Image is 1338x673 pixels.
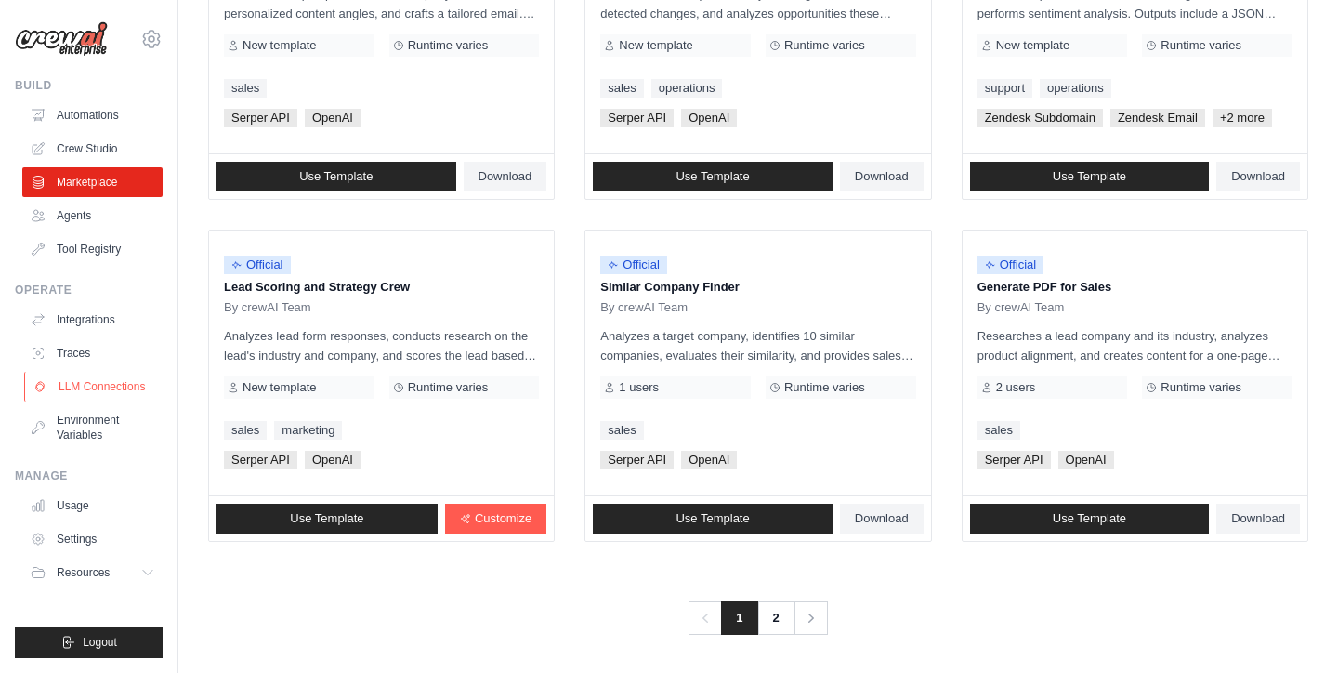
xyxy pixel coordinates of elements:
[977,109,1103,127] span: Zendesk Subdomain
[855,511,909,526] span: Download
[299,169,373,184] span: Use Template
[1231,511,1285,526] span: Download
[840,504,924,534] a: Download
[1053,511,1126,526] span: Use Template
[689,601,827,635] nav: Pagination
[676,169,749,184] span: Use Template
[22,305,163,335] a: Integrations
[479,169,532,184] span: Download
[600,300,688,315] span: By crewAI Team
[22,405,163,450] a: Environment Variables
[15,627,163,658] button: Logout
[216,504,438,534] a: Use Template
[1110,109,1205,127] span: Zendesk Email
[977,256,1044,274] span: Official
[757,601,794,635] a: 2
[1040,79,1111,98] a: operations
[977,300,1065,315] span: By crewAI Team
[784,38,865,53] span: Runtime varies
[224,79,267,98] a: sales
[22,134,163,164] a: Crew Studio
[1231,169,1285,184] span: Download
[970,504,1210,534] a: Use Template
[600,451,674,469] span: Serper API
[305,109,361,127] span: OpenAI
[224,256,291,274] span: Official
[15,468,163,483] div: Manage
[57,565,110,580] span: Resources
[243,380,316,395] span: New template
[83,635,117,650] span: Logout
[600,79,643,98] a: sales
[1161,38,1241,53] span: Runtime varies
[600,256,667,274] span: Official
[855,169,909,184] span: Download
[977,326,1292,365] p: Researches a lead company and its industry, analyzes product alignment, and creates content for a...
[22,491,163,521] a: Usage
[216,162,456,191] a: Use Template
[408,380,489,395] span: Runtime varies
[274,421,342,440] a: marketing
[600,109,674,127] span: Serper API
[681,109,737,127] span: OpenAI
[784,380,865,395] span: Runtime varies
[464,162,547,191] a: Download
[445,504,546,534] a: Customize
[1053,169,1126,184] span: Use Template
[1213,109,1272,127] span: +2 more
[224,421,267,440] a: sales
[305,451,361,469] span: OpenAI
[600,326,915,365] p: Analyzes a target company, identifies 10 similar companies, evaluates their similarity, and provi...
[24,372,164,402] a: LLM Connections
[970,162,1210,191] a: Use Template
[1216,504,1300,534] a: Download
[408,38,489,53] span: Runtime varies
[224,326,539,365] p: Analyzes lead form responses, conducts research on the lead's industry and company, and scores th...
[22,234,163,264] a: Tool Registry
[224,278,539,297] p: Lead Scoring and Strategy Crew
[721,601,757,635] span: 1
[1161,380,1241,395] span: Runtime varies
[600,278,915,297] p: Similar Company Finder
[600,421,643,440] a: sales
[15,283,163,297] div: Operate
[977,451,1051,469] span: Serper API
[651,79,723,98] a: operations
[15,21,108,57] img: Logo
[977,421,1020,440] a: sales
[243,38,316,53] span: New template
[224,109,297,127] span: Serper API
[22,558,163,587] button: Resources
[619,38,692,53] span: New template
[619,380,659,395] span: 1 users
[15,78,163,93] div: Build
[840,162,924,191] a: Download
[290,511,363,526] span: Use Template
[593,504,833,534] a: Use Template
[996,380,1036,395] span: 2 users
[681,451,737,469] span: OpenAI
[22,100,163,130] a: Automations
[676,511,749,526] span: Use Template
[224,300,311,315] span: By crewAI Team
[224,451,297,469] span: Serper API
[977,79,1032,98] a: support
[593,162,833,191] a: Use Template
[996,38,1069,53] span: New template
[22,201,163,231] a: Agents
[1216,162,1300,191] a: Download
[1058,451,1114,469] span: OpenAI
[22,167,163,197] a: Marketplace
[22,524,163,554] a: Settings
[22,338,163,368] a: Traces
[475,511,531,526] span: Customize
[977,278,1292,297] p: Generate PDF for Sales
